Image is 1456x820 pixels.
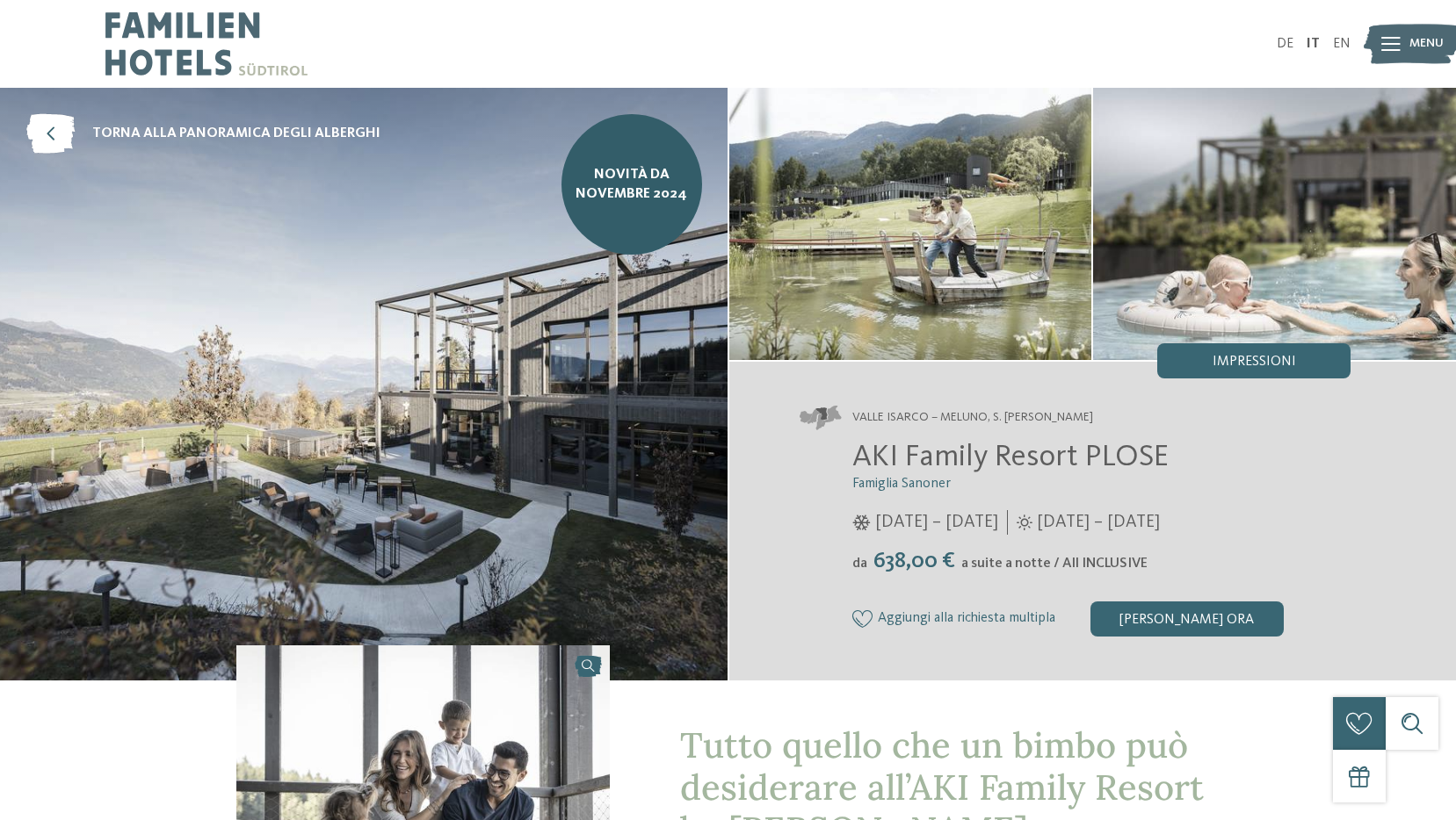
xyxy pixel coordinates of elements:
[1409,35,1444,53] span: Menu
[575,165,689,205] span: NOVITÀ da novembre 2024
[878,611,1055,627] span: Aggiungi alla richiesta multipla
[852,442,1169,472] span: AKI Family Resort PLOSE
[1090,601,1284,637] div: [PERSON_NAME] ora
[92,124,380,143] span: torna alla panoramica degli alberghi
[869,550,960,572] span: 638,00 €
[852,409,1093,427] span: Valle Isarco – Meluno, S. [PERSON_NAME]
[852,514,871,530] i: Orari d'apertura inverno
[852,557,867,571] span: da
[961,557,1148,571] span: a suite a notte / All INCLUSIVE
[852,477,951,491] span: Famiglia Sanoner
[1017,514,1032,530] i: Orari d'apertura estate
[1037,510,1160,535] span: [DATE] – [DATE]
[1307,37,1320,51] a: IT
[26,114,380,154] a: torna alla panoramica degli alberghi
[1213,355,1296,369] span: Impressioni
[1093,88,1456,360] img: AKI: tutto quello che un bimbo può desiderare
[729,88,1092,360] img: AKI: tutto quello che un bimbo può desiderare
[1333,37,1351,51] a: EN
[1277,37,1293,51] a: DE
[875,510,998,535] span: [DATE] – [DATE]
